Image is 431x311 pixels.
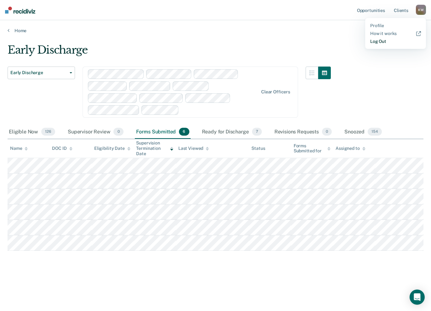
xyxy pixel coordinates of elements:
a: Home [8,28,423,33]
div: Forms Submitted for [294,143,330,154]
div: Snoozed154 [343,125,383,139]
div: Early Discharge [8,44,331,62]
div: DOC ID [52,146,72,151]
div: Ready for Discharge7 [201,125,263,139]
a: Profile [370,23,421,28]
span: 126 [41,128,55,136]
div: Eligible Now126 [8,125,56,139]
button: Early Discharge [8,67,75,79]
img: Recidiviz [5,7,35,14]
span: 0 [322,128,332,136]
span: 7 [252,128,262,136]
div: Eligibility Date [94,146,130,151]
div: Clear officers [261,89,290,95]
div: Revisions Requests0 [273,125,333,139]
div: Last Viewed [178,146,209,151]
div: Open Intercom Messenger [410,290,425,305]
span: 154 [368,128,382,136]
div: Supervisor Review0 [66,125,125,139]
div: Supervision Termination Date [136,140,173,156]
span: Early Discharge [10,70,67,75]
div: K W [416,5,426,15]
span: 6 [179,128,189,136]
div: Name [10,146,28,151]
div: Status [251,146,265,151]
span: 0 [113,128,123,136]
button: KW [416,5,426,15]
div: Assigned to [336,146,365,151]
a: How it works [370,31,421,36]
a: Log Out [370,39,421,44]
div: Forms Submitted6 [135,125,191,139]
